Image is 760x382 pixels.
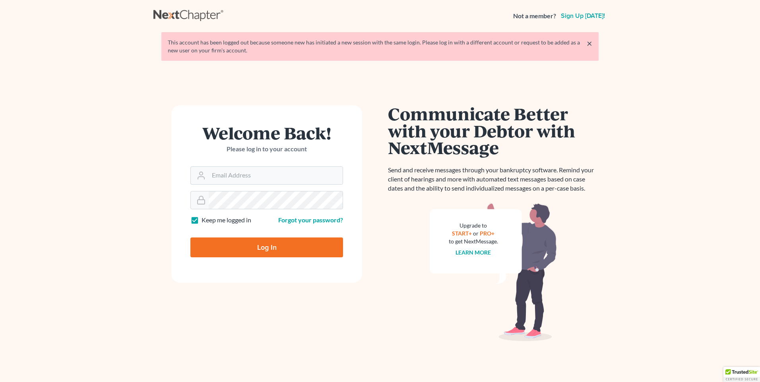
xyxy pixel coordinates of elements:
div: Upgrade to [449,222,498,230]
h1: Welcome Back! [190,124,343,141]
div: TrustedSite Certified [723,367,760,382]
span: or [473,230,479,237]
a: Sign up [DATE]! [559,13,607,19]
a: PRO+ [480,230,495,237]
strong: Not a member? [513,12,556,21]
a: × [587,39,592,48]
div: This account has been logged out because someone new has initiated a new session with the same lo... [168,39,592,54]
input: Log In [190,237,343,257]
img: nextmessage_bg-59042aed3d76b12b5cd301f8e5b87938c9018125f34e5fa2b7a6b67550977c72.svg [430,203,557,341]
div: to get NextMessage. [449,237,498,245]
p: Send and receive messages through your bankruptcy software. Remind your client of hearings and mo... [388,166,599,193]
h1: Communicate Better with your Debtor with NextMessage [388,105,599,156]
a: START+ [452,230,472,237]
label: Keep me logged in [202,216,251,225]
input: Email Address [209,167,343,184]
p: Please log in to your account [190,145,343,154]
a: Learn more [456,249,491,256]
a: Forgot your password? [278,216,343,224]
